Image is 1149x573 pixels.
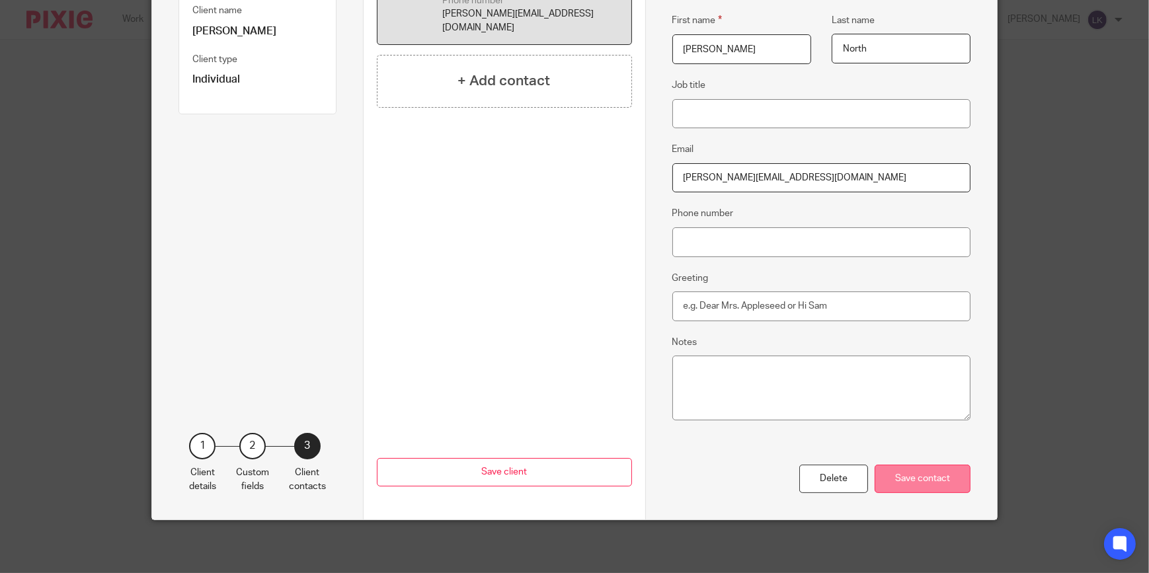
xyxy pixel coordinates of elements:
[672,291,971,321] input: e.g. Dear Mrs. Appleseed or Hi Sam
[672,272,709,285] label: Greeting
[192,53,237,66] label: Client type
[875,465,971,493] div: Save contact
[289,466,326,493] p: Client contacts
[672,336,697,349] label: Notes
[832,14,875,27] label: Last name
[236,466,269,493] p: Custom fields
[189,433,216,459] div: 1
[672,143,694,156] label: Email
[672,79,706,92] label: Job title
[192,24,323,38] p: [PERSON_NAME]
[443,7,621,34] p: [PERSON_NAME][EMAIL_ADDRESS][DOMAIN_NAME]
[672,13,723,28] label: First name
[799,465,868,493] div: Delete
[192,73,323,87] p: Individual
[294,433,321,459] div: 3
[458,71,551,91] h4: + Add contact
[189,466,216,493] p: Client details
[239,433,266,459] div: 2
[192,4,242,17] label: Client name
[672,207,734,220] label: Phone number
[377,458,632,486] button: Save client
